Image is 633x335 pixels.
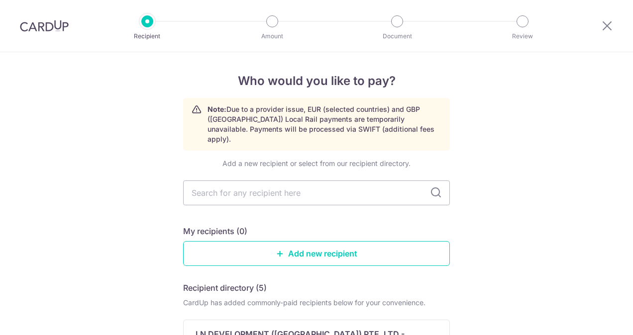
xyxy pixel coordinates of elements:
[110,31,184,41] p: Recipient
[183,282,267,294] h5: Recipient directory (5)
[183,225,247,237] h5: My recipients (0)
[208,105,226,113] strong: Note:
[183,241,450,266] a: Add new recipient
[486,31,559,41] p: Review
[208,104,441,144] p: Due to a provider issue, EUR (selected countries) and GBP ([GEOGRAPHIC_DATA]) Local Rail payments...
[183,72,450,90] h4: Who would you like to pay?
[20,20,69,32] img: CardUp
[183,298,450,308] div: CardUp has added commonly-paid recipients below for your convenience.
[183,180,450,205] input: Search for any recipient here
[235,31,309,41] p: Amount
[183,159,450,168] div: Add a new recipient or select from our recipient directory.
[360,31,434,41] p: Document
